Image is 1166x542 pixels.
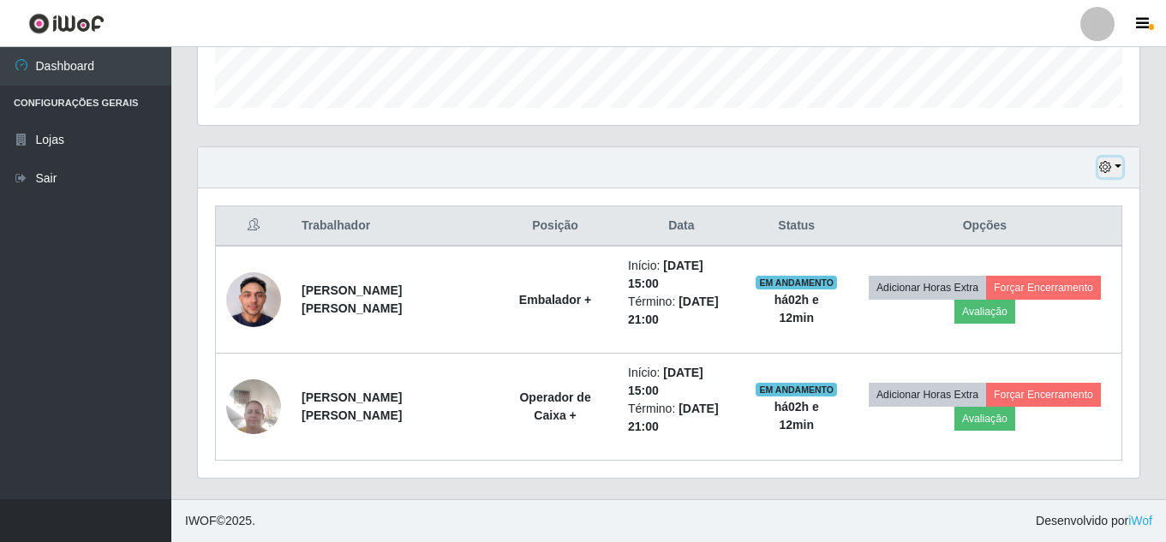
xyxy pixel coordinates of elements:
th: Trabalhador [291,206,493,247]
img: 1624968154038.jpeg [226,370,281,443]
span: IWOF [185,514,217,527]
img: 1754834692100.jpeg [226,263,281,336]
img: CoreUI Logo [28,13,105,34]
button: Forçar Encerramento [986,383,1101,407]
time: [DATE] 15:00 [628,259,703,290]
th: Posição [493,206,618,247]
strong: há 02 h e 12 min [774,400,819,432]
th: Data [618,206,745,247]
li: Término: [628,293,735,329]
th: Opções [848,206,1122,247]
li: Início: [628,364,735,400]
span: © 2025 . [185,512,255,530]
button: Avaliação [954,407,1015,431]
strong: Embalador + [519,293,591,307]
button: Adicionar Horas Extra [869,276,986,300]
button: Forçar Encerramento [986,276,1101,300]
span: EM ANDAMENTO [756,276,837,289]
time: [DATE] 15:00 [628,366,703,397]
span: Desenvolvido por [1036,512,1152,530]
button: Adicionar Horas Extra [869,383,986,407]
strong: [PERSON_NAME] [PERSON_NAME] [302,283,402,315]
button: Avaliação [954,300,1015,324]
li: Início: [628,257,735,293]
strong: há 02 h e 12 min [774,293,819,325]
a: iWof [1128,514,1152,527]
th: Status [745,206,848,247]
strong: Operador de Caixa + [519,390,590,422]
span: EM ANDAMENTO [756,383,837,396]
strong: [PERSON_NAME] [PERSON_NAME] [302,390,402,422]
li: Término: [628,400,735,436]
